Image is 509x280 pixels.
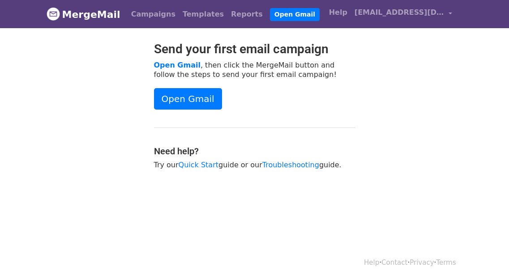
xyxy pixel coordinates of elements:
a: Open Gmail [154,88,222,110]
a: Privacy [410,259,434,267]
a: Help [364,259,379,267]
a: Open Gmail [270,8,320,21]
a: MergeMail [47,5,120,24]
span: [EMAIL_ADDRESS][DOMAIN_NAME] [355,7,444,18]
a: Contact [381,259,407,267]
img: MergeMail logo [47,7,60,21]
p: , then click the MergeMail button and follow the steps to send your first email campaign! [154,60,355,79]
a: Open Gmail [154,61,201,69]
a: Quick Start [179,161,218,169]
a: Reports [227,5,266,23]
h4: Need help? [154,146,355,157]
a: Campaigns [128,5,179,23]
h2: Send your first email campaign [154,42,355,57]
a: [EMAIL_ADDRESS][DOMAIN_NAME] [351,4,456,25]
p: Try our guide or our guide. [154,160,355,170]
a: Troubleshooting [262,161,319,169]
iframe: Chat Widget [464,237,509,280]
a: Terms [436,259,456,267]
a: Help [325,4,351,21]
a: Templates [179,5,227,23]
